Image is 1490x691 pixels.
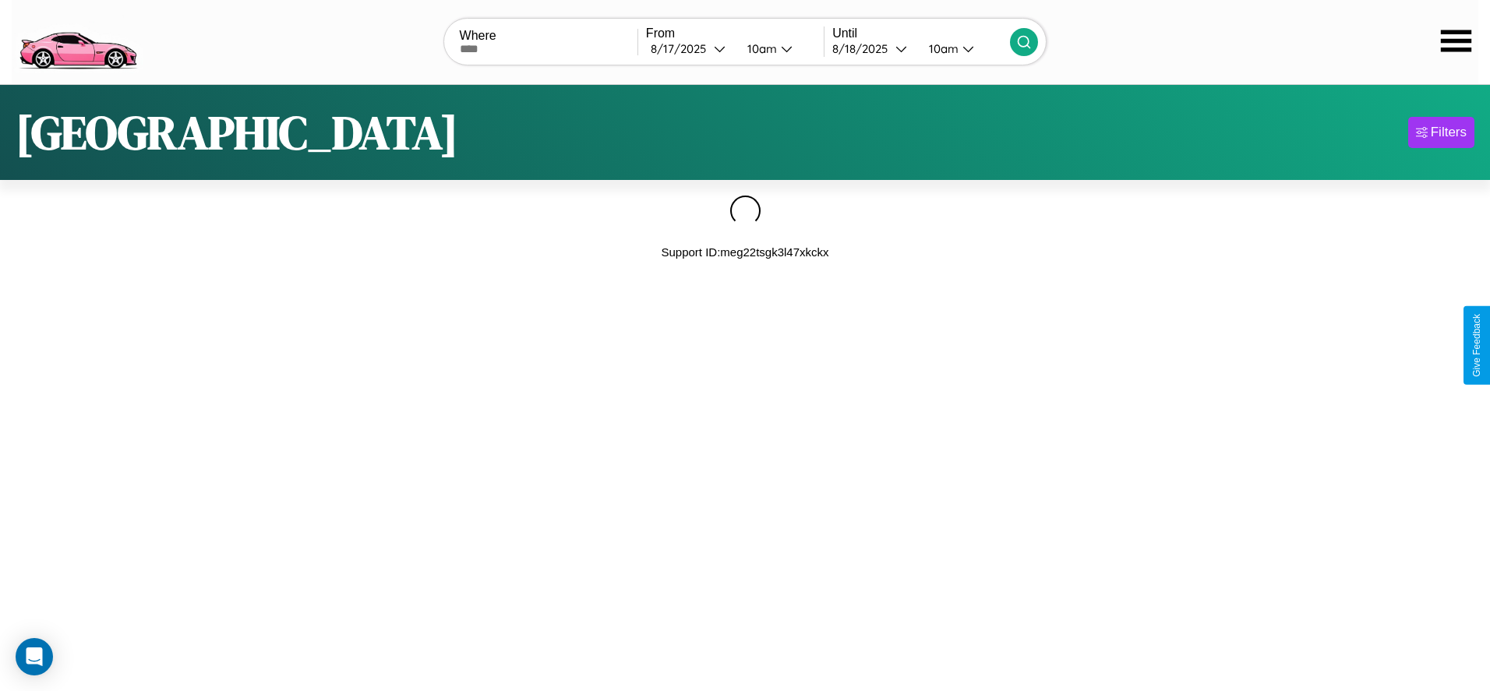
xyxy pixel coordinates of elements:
label: From [646,26,824,41]
button: 8/17/2025 [646,41,735,57]
div: 10am [921,41,962,56]
div: Give Feedback [1471,314,1482,377]
img: logo [12,8,143,73]
div: 8 / 18 / 2025 [832,41,895,56]
button: Filters [1408,117,1474,148]
label: Until [832,26,1010,41]
div: Filters [1431,125,1467,140]
button: 10am [916,41,1010,57]
div: 8 / 17 / 2025 [651,41,714,56]
h1: [GEOGRAPHIC_DATA] [16,100,458,164]
button: 10am [735,41,824,57]
p: Support ID: meg22tsgk3l47xkckx [661,241,828,263]
label: Where [460,29,637,43]
div: 10am [740,41,781,56]
div: Open Intercom Messenger [16,638,53,675]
